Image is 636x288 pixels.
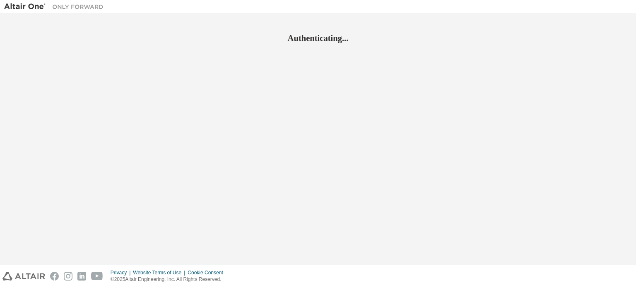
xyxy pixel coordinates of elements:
[91,272,103,281] img: youtube.svg
[4,33,632,44] h2: Authenticating...
[188,269,228,276] div: Cookie Consent
[50,272,59,281] img: facebook.svg
[2,272,45,281] img: altair_logo.svg
[77,272,86,281] img: linkedin.svg
[4,2,108,11] img: Altair One
[111,269,133,276] div: Privacy
[64,272,72,281] img: instagram.svg
[133,269,188,276] div: Website Terms of Use
[111,276,228,283] p: © 2025 Altair Engineering, Inc. All Rights Reserved.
